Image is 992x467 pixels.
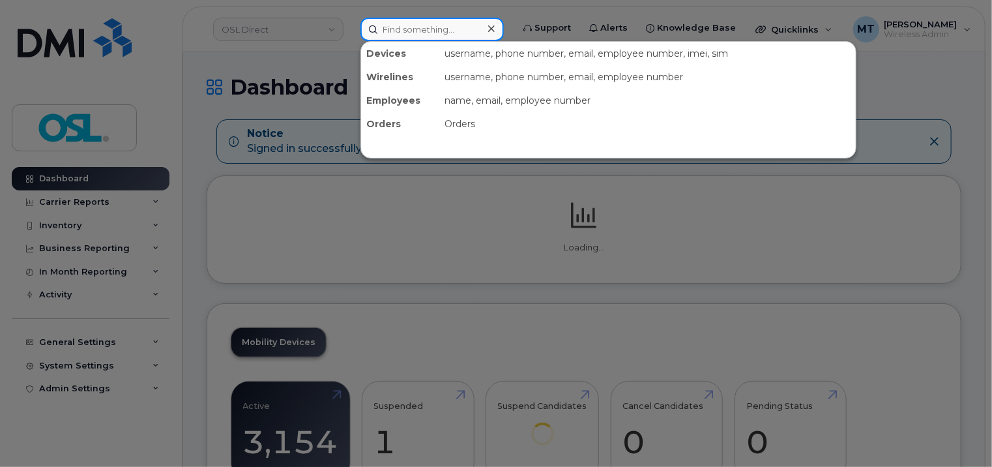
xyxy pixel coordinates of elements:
[439,112,856,136] div: Orders
[361,89,439,112] div: Employees
[361,65,439,89] div: Wirelines
[439,65,856,89] div: username, phone number, email, employee number
[439,89,856,112] div: name, email, employee number
[361,42,439,65] div: Devices
[361,112,439,136] div: Orders
[439,42,856,65] div: username, phone number, email, employee number, imei, sim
